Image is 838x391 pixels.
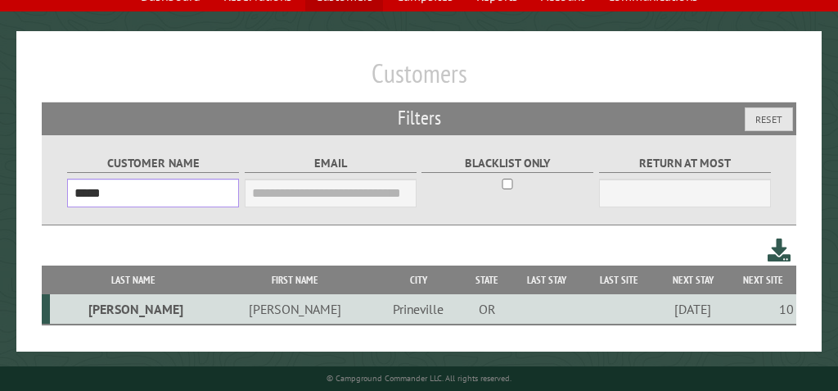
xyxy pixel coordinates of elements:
th: Next Site [731,266,796,294]
td: Prineville [374,294,464,325]
td: 10 [731,294,796,325]
div: [DATE] [657,301,728,317]
label: Return at most [599,154,771,173]
th: City [374,266,464,294]
small: © Campground Commander LLC. All rights reserved. [327,373,511,384]
a: Download this customer list (.csv) [768,235,791,266]
th: State [463,266,510,294]
td: [PERSON_NAME] [50,294,217,325]
th: Last Site [583,266,656,294]
h2: Filters [42,102,796,134]
th: First Name [217,266,373,294]
label: Email [245,154,417,173]
label: Blacklist only [421,154,593,173]
label: Customer Name [67,154,239,173]
button: Reset [745,107,793,131]
th: Last Stay [510,266,583,294]
th: Next Stay [655,266,731,294]
th: Last Name [50,266,217,294]
td: [PERSON_NAME] [217,294,373,325]
td: OR [463,294,510,325]
h1: Customers [42,57,796,102]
